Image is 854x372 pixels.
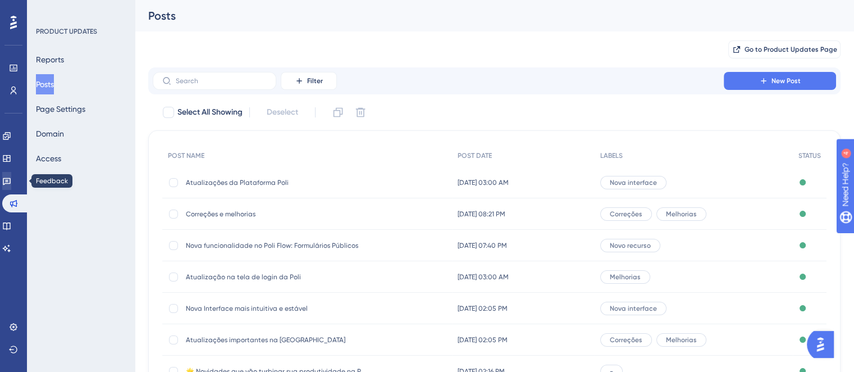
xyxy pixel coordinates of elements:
span: New Post [771,76,801,85]
span: Correções [610,335,642,344]
button: Domain [36,124,64,144]
button: Deselect [257,102,308,123]
span: Melhorias [666,335,697,344]
span: Filter [307,76,323,85]
span: Nova interface [610,178,657,187]
button: Access [36,148,61,169]
button: Filter [281,72,337,90]
span: [DATE] 08:21 PM [458,210,505,219]
div: Posts [148,8,812,24]
button: New Post [724,72,836,90]
span: Correções [610,210,642,219]
span: Novo recurso [610,241,651,250]
span: Atualização na tela de login da Poli [186,273,366,282]
input: Search [176,77,267,85]
span: POST NAME [168,151,204,160]
div: 4 [78,6,81,15]
span: Melhorias [610,273,641,282]
span: Nova Interface mais intuitiva e estável [186,304,366,313]
button: Posts [36,74,54,94]
span: STATUS [798,151,821,160]
span: Melhorias [666,210,697,219]
span: Select All Showing [177,106,243,119]
button: Page Settings [36,99,85,119]
span: [DATE] 07:40 PM [458,241,507,250]
button: Reports [36,49,64,70]
span: [DATE] 02:05 PM [458,304,508,313]
span: Atualizações da Plataforma Poli [186,178,366,187]
span: Correções e melhorias [186,210,366,219]
span: Deselect [267,106,298,119]
span: [DATE] 03:00 AM [458,273,509,282]
span: Nova funcionalidade no Poli Flow: Formulários Públicos [186,241,366,250]
span: Go to Product Updates Page [745,45,837,54]
span: Need Help? [26,3,70,16]
span: POST DATE [458,151,492,160]
div: PRODUCT UPDATES [36,27,97,36]
span: Atualizações importantes na [GEOGRAPHIC_DATA] [186,335,366,344]
button: Go to Product Updates Page [728,40,841,58]
span: [DATE] 02:05 PM [458,335,508,344]
span: LABELS [600,151,623,160]
span: [DATE] 03:00 AM [458,178,509,187]
iframe: UserGuiding AI Assistant Launcher [807,328,841,361]
span: Nova interface [610,304,657,313]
